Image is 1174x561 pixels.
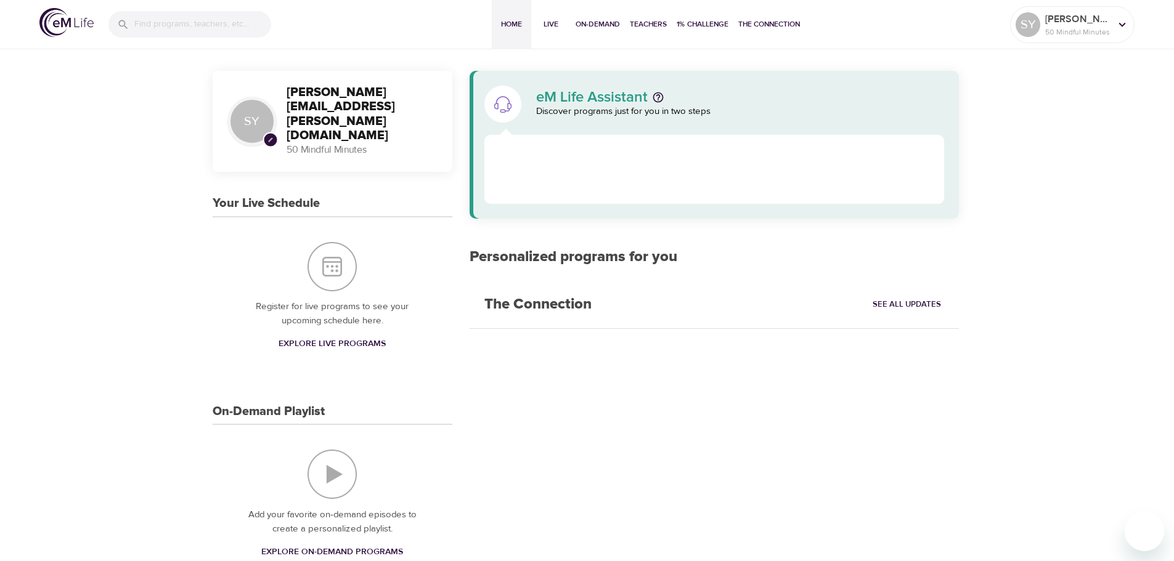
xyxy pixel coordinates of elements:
p: 50 Mindful Minutes [287,143,438,157]
span: The Connection [738,18,800,31]
span: 1% Challenge [677,18,728,31]
img: eM Life Assistant [493,94,513,114]
img: Your Live Schedule [308,242,357,291]
img: logo [39,8,94,37]
span: Live [536,18,566,31]
h3: Your Live Schedule [213,196,320,211]
p: 50 Mindful Minutes [1045,26,1111,38]
p: Register for live programs to see your upcoming schedule here. [237,300,428,328]
p: [PERSON_NAME][EMAIL_ADDRESS][PERSON_NAME][DOMAIN_NAME] [1045,12,1111,26]
a: Explore Live Programs [274,333,391,355]
span: Explore Live Programs [279,336,386,352]
input: Find programs, teachers, etc... [134,11,271,38]
p: Discover programs just for you in two steps [536,105,945,119]
p: Add your favorite on-demand episodes to create a personalized playlist. [237,508,428,536]
span: On-Demand [576,18,620,31]
h3: [PERSON_NAME][EMAIL_ADDRESS][PERSON_NAME][DOMAIN_NAME] [287,86,438,143]
div: SY [227,97,277,146]
span: Home [497,18,526,31]
span: Teachers [630,18,667,31]
div: SY [1016,12,1040,37]
h3: On-Demand Playlist [213,405,325,419]
img: On-Demand Playlist [308,450,357,499]
span: See All Updates [873,297,941,312]
span: Explore On-Demand Programs [261,544,403,560]
h2: The Connection [470,281,606,328]
a: See All Updates [870,295,944,314]
iframe: Button to launch messaging window [1125,512,1164,551]
h2: Personalized programs for you [470,248,960,266]
p: eM Life Assistant [536,90,648,105]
